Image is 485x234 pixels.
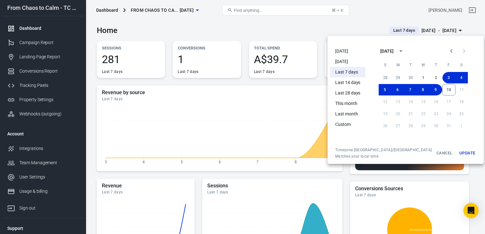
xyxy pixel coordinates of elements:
li: Last 28 days [330,88,365,98]
li: This month [330,98,365,109]
span: Monday [392,59,404,71]
span: Thursday [430,59,442,71]
button: 5 [379,84,391,95]
button: 3 [442,72,455,83]
button: Update [457,147,477,159]
span: Tuesday [405,59,416,71]
div: Open Intercom Messenger [463,203,479,218]
span: Wednesday [418,59,429,71]
div: Timezone: [GEOGRAPHIC_DATA]/[GEOGRAPHIC_DATA] [335,147,432,153]
li: Last month [330,109,365,119]
button: 30 [404,72,417,83]
div: [DATE] [380,48,394,55]
li: Last 14 days [330,77,365,88]
li: [DATE] [330,56,365,67]
span: Friday [443,59,455,71]
button: 7 [404,84,417,95]
button: 10 [442,84,455,95]
li: Last 7 days [330,67,365,77]
button: calendar view is open, switch to year view [395,46,406,56]
li: [DATE] [330,46,365,56]
button: 29 [392,72,404,83]
button: 8 [417,84,429,95]
button: 28 [379,72,392,83]
button: 6 [391,84,404,95]
li: Custom [330,119,365,130]
span: Matches your local time [335,154,432,159]
span: Sunday [380,59,391,71]
button: Previous month [445,45,458,57]
button: 9 [429,84,442,95]
button: Cancel [434,147,455,159]
span: Saturday [456,59,467,71]
button: 4 [455,72,468,83]
button: 2 [430,72,442,83]
button: 1 [417,72,430,83]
